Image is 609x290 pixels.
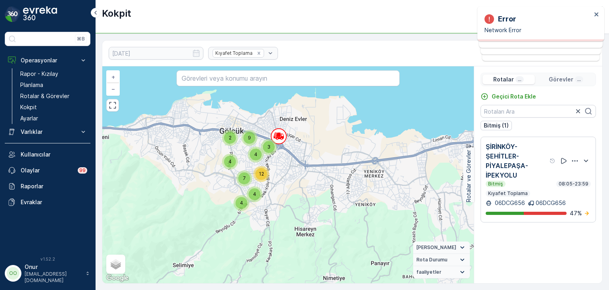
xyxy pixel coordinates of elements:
[536,199,566,207] p: 06DCG656
[21,56,75,64] p: Operasyonlar
[5,178,90,194] a: Raporlar
[481,93,536,101] a: Geçici Rota Ekle
[486,142,548,180] p: ŞİRİNKÖY-ŞEHİTLER-PİYALEPAŞA-İPEKYOLU
[104,273,130,283] img: Google
[413,254,470,266] summary: Rota Durumu
[267,144,270,150] span: 3
[248,135,251,141] span: 9
[25,263,82,271] p: Onur
[493,199,525,207] p: 06DCG656
[481,121,512,130] button: Bitmiş (1)
[17,68,90,79] a: Rapor - Kızılay
[570,209,582,217] p: 47 %
[254,151,257,157] span: 4
[5,263,90,284] button: OOOnur[EMAIL_ADDRESS][DOMAIN_NAME]
[576,76,582,83] p: ...
[20,81,43,89] p: Planlama
[20,92,69,100] p: Rotalar & Görevler
[487,190,529,197] p: Kıyafet Toplama
[17,91,90,102] a: Rotalar & Görevler
[222,130,238,146] div: 2
[240,200,243,206] span: 4
[17,79,90,91] a: Planlama
[5,162,90,178] a: Olaylar99
[416,269,441,275] span: faaliyetler
[21,198,87,206] p: Evraklar
[5,6,21,22] img: logo
[259,171,264,177] span: 12
[20,70,58,78] p: Rapor - Kızılay
[517,76,522,83] p: ...
[107,71,119,83] a: Yakınlaştır
[253,191,256,197] span: 4
[107,83,119,95] a: Uzaklaştır
[594,11,599,19] button: close
[413,266,470,278] summary: faaliyetler
[416,244,456,251] span: [PERSON_NAME]
[222,154,238,170] div: 4
[17,102,90,113] a: Kokpit
[23,6,57,22] img: logo_dark-DEwI_e13.png
[484,122,509,130] p: Bitmiş (1)
[247,186,262,202] div: 4
[102,7,131,20] p: Kokpit
[413,242,470,254] summary: [PERSON_NAME]
[7,267,19,280] div: OO
[493,75,514,83] p: Rotalar
[17,113,90,124] a: Ayarlar
[236,170,252,186] div: 7
[77,36,85,42] p: ⌘B
[111,85,115,92] span: −
[228,159,232,164] span: 4
[253,166,269,182] div: 12
[5,147,90,162] a: Kullanıcılar
[21,182,87,190] p: Raporlar
[21,151,87,159] p: Kullanıcılar
[5,194,90,210] a: Evraklar
[550,158,556,164] div: Yardım Araç İkonu
[558,181,589,187] p: 08:05-23:59
[109,47,203,60] input: dd/mm/yyyy
[243,175,246,181] span: 7
[241,130,257,146] div: 9
[261,139,277,155] div: 3
[20,114,38,122] p: Ayarlar
[229,135,232,141] span: 2
[234,195,249,211] div: 4
[549,75,573,83] p: Görevler
[104,273,130,283] a: Bu bölgeyi Google Haritalar'da açın (yeni pencerede açılır)
[25,271,82,284] p: [EMAIL_ADDRESS][DOMAIN_NAME]
[481,105,596,118] input: Rotaları Ara
[465,150,473,202] p: Rotalar ve Görevler
[21,166,73,174] p: Olaylar
[5,124,90,140] button: Varlıklar
[176,70,399,86] input: Görevleri veya konumu arayın
[487,181,504,187] p: Bitmiş
[416,257,447,263] span: Rota Durumu
[5,257,90,261] span: v 1.52.2
[492,93,536,101] p: Geçici Rota Ekle
[21,128,75,136] p: Varlıklar
[79,167,86,174] p: 99
[111,73,115,80] span: +
[20,103,37,111] p: Kokpit
[107,255,124,273] a: Layers
[5,52,90,68] button: Operasyonlar
[248,147,264,162] div: 4
[485,26,592,34] p: Network Error
[498,14,516,25] p: Error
